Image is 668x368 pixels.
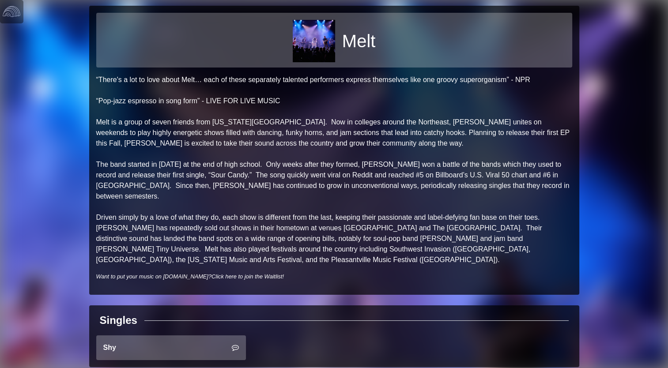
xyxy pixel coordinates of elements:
div: Singles [100,312,137,328]
img: 080f33d6b1c61ffd7743c4bc9bca0429e58b24039b7d6529113efa8bdeeb8051.jpg [293,20,335,62]
a: Click here to join the Waitlist! [211,273,284,280]
h1: Melt [342,30,376,52]
p: “There's a lot to love about Melt… each of these separately talented performers express themselve... [96,75,572,265]
a: Shy [96,335,246,360]
img: logo-white-4c48a5e4bebecaebe01ca5a9d34031cfd3d4ef9ae749242e8c4bf12ef99f53e8.png [3,3,20,20]
i: Want to put your music on [DOMAIN_NAME]? [96,273,284,280]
